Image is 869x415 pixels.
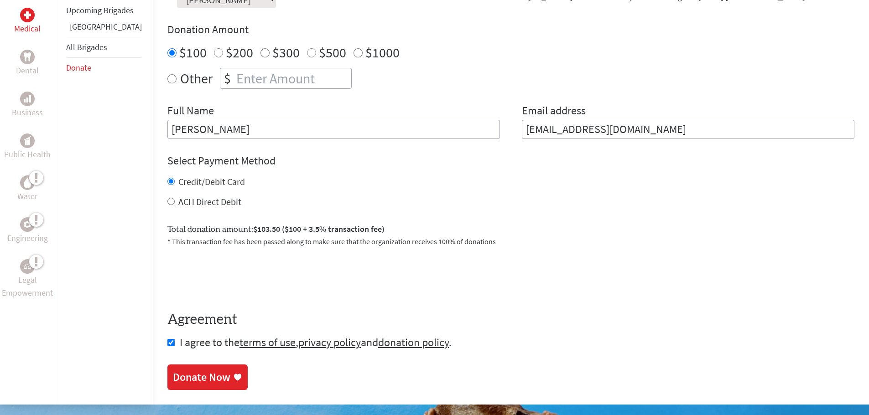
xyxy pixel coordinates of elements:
a: donation policy [378,335,449,349]
div: $ [220,68,234,88]
p: Medical [14,22,41,35]
a: All Brigades [66,42,107,52]
a: Public HealthPublic Health [4,133,51,161]
div: Water [20,175,35,190]
img: Business [24,95,31,102]
p: Business [12,106,43,119]
img: Public Health [24,136,31,145]
label: ACH Direct Debit [178,196,241,207]
li: All Brigades [66,37,142,58]
input: Your Email [522,120,854,139]
p: Dental [16,64,39,77]
img: Engineering [24,221,31,228]
a: Upcoming Brigades [66,5,134,15]
label: $100 [179,44,207,61]
label: Full Name [167,103,214,120]
label: $500 [319,44,346,61]
a: Donate [66,62,91,73]
img: Medical [24,11,31,19]
li: Donate [66,58,142,78]
h4: Agreement [167,312,854,328]
input: Enter Full Name [167,120,500,139]
label: Total donation amount: [167,223,385,236]
h4: Donation Amount [167,22,854,37]
a: WaterWater [17,175,37,203]
div: Legal Empowerment [20,259,35,274]
span: I agree to the , and . [180,335,452,349]
p: Public Health [4,148,51,161]
label: $1000 [365,44,400,61]
div: Donate Now [173,370,230,384]
label: Email address [522,103,586,120]
img: Legal Empowerment [24,264,31,269]
a: terms of use [239,335,296,349]
div: Business [20,92,35,106]
a: MedicalMedical [14,8,41,35]
a: [GEOGRAPHIC_DATA] [70,21,142,32]
span: $103.50 ($100 + 3.5% transaction fee) [253,224,385,234]
li: Ghana [66,20,142,37]
p: * This transaction fee has been passed along to make sure that the organization receives 100% of ... [167,236,854,247]
a: privacy policy [298,335,361,349]
li: Upcoming Brigades [66,0,142,20]
a: BusinessBusiness [12,92,43,119]
p: Engineering [7,232,48,245]
div: Dental [20,50,35,64]
a: DentalDental [16,50,39,77]
a: EngineeringEngineering [7,217,48,245]
a: Legal EmpowermentLegal Empowerment [2,259,53,299]
h4: Select Payment Method [167,154,854,168]
img: Water [24,178,31,188]
label: $300 [272,44,300,61]
label: Other [180,68,213,89]
img: Dental [24,53,31,61]
p: Water [17,190,37,203]
div: Public Health [20,133,35,148]
p: Legal Empowerment [2,274,53,299]
iframe: reCAPTCHA [167,258,306,293]
a: Donate Now [167,364,248,390]
label: Credit/Debit Card [178,176,245,187]
div: Engineering [20,217,35,232]
div: Medical [20,8,35,22]
input: Enter Amount [234,68,351,88]
label: $200 [226,44,253,61]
